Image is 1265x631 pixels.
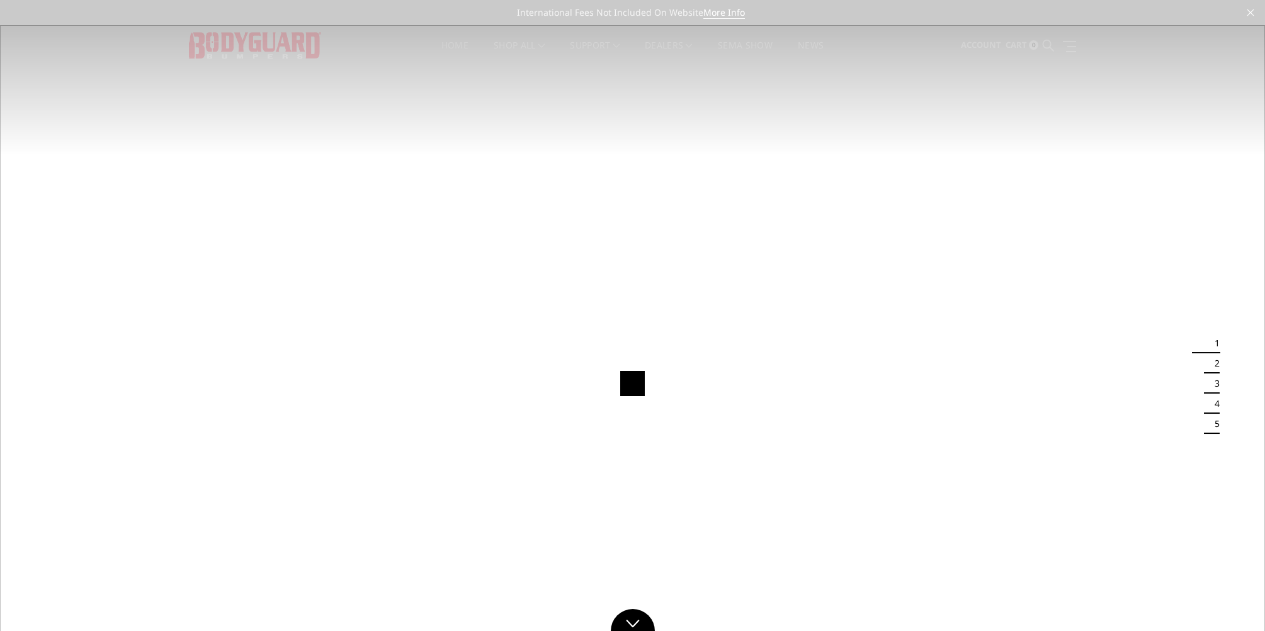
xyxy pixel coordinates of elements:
a: shop all [494,41,545,65]
a: Support [570,41,620,65]
a: Click to Down [611,609,655,631]
a: Cart 0 [1006,28,1038,62]
span: 0 [1029,40,1038,50]
span: Account [961,39,1001,50]
span: Cart [1006,39,1027,50]
img: BODYGUARD BUMPERS [189,32,321,58]
a: More Info [703,6,745,19]
a: Home [441,41,468,65]
a: Account [961,28,1001,62]
button: 3 of 5 [1207,373,1220,394]
a: SEMA Show [718,41,773,65]
button: 2 of 5 [1207,353,1220,373]
a: News [798,41,824,65]
a: Dealers [645,41,693,65]
button: 1 of 5 [1207,333,1220,353]
button: 5 of 5 [1207,414,1220,434]
button: 4 of 5 [1207,394,1220,414]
